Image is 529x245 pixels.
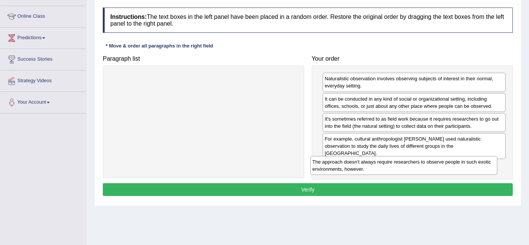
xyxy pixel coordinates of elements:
button: Verify [103,183,513,196]
h4: Your order [312,55,513,62]
a: Online Class [0,6,86,25]
div: For example, cultural anthropologist [PERSON_NAME] used naturalistic observation to study the dai... [323,133,506,159]
b: Instructions: [110,14,147,20]
div: The approach doesn't always require researchers to observe people in such exotic environments, ho... [310,156,497,175]
a: Your Account [0,92,86,111]
h4: Paragraph list [103,55,304,62]
div: It's sometimes referred to as field work because it requires researchers to go out into the field... [323,113,506,132]
a: Strategy Videos [0,70,86,89]
h4: The text boxes in the left panel have been placed in a random order. Restore the original order b... [103,8,513,33]
div: It can be conducted in any kind of social or organizational setting, including offices, schools, ... [323,93,506,112]
a: Success Stories [0,49,86,68]
div: Naturalistic observation involves observing subjects of interest in their normal, everyday setting. [323,73,506,92]
div: * Move & order all paragraphs in the right field [103,42,216,49]
a: Predictions [0,28,86,46]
